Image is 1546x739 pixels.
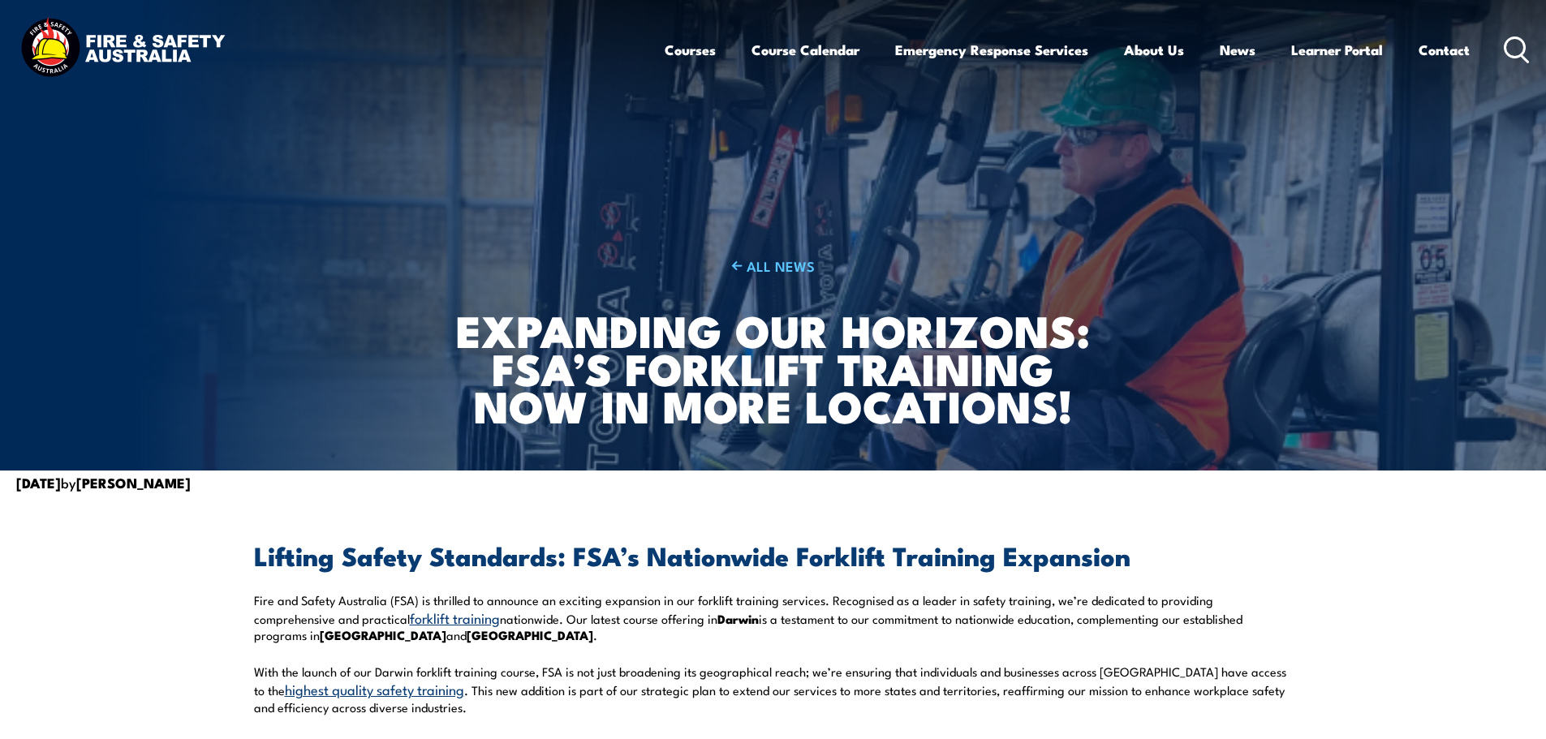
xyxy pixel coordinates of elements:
a: Learner Portal [1291,28,1383,71]
a: Emergency Response Services [895,28,1088,71]
p: Fire and Safety Australia (FSA) is thrilled to announce an exciting expansion in our forklift tra... [254,592,1293,643]
strong: [PERSON_NAME] [76,472,191,493]
a: About Us [1124,28,1184,71]
p: With the launch of our Darwin forklift training course, FSA is not just broadening its geographic... [254,664,1293,715]
h1: Expanding Our Horizons: FSA’s Forklift Training Now in More Locations! [454,311,1092,424]
strong: [GEOGRAPHIC_DATA] [320,625,446,644]
a: Course Calendar [751,28,859,71]
strong: [GEOGRAPHIC_DATA] [467,625,593,644]
a: News [1220,28,1255,71]
span: by [16,472,191,492]
strong: Darwin [717,609,759,628]
a: Contact [1419,28,1470,71]
a: Courses [665,28,716,71]
strong: [DATE] [16,472,61,493]
a: ALL NEWS [454,256,1092,275]
strong: Lifting Safety Standards: FSA’s Nationwide Forklift Training Expansion [254,535,1130,575]
a: highest quality safety training [285,679,464,698]
a: forklift training [410,608,500,627]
